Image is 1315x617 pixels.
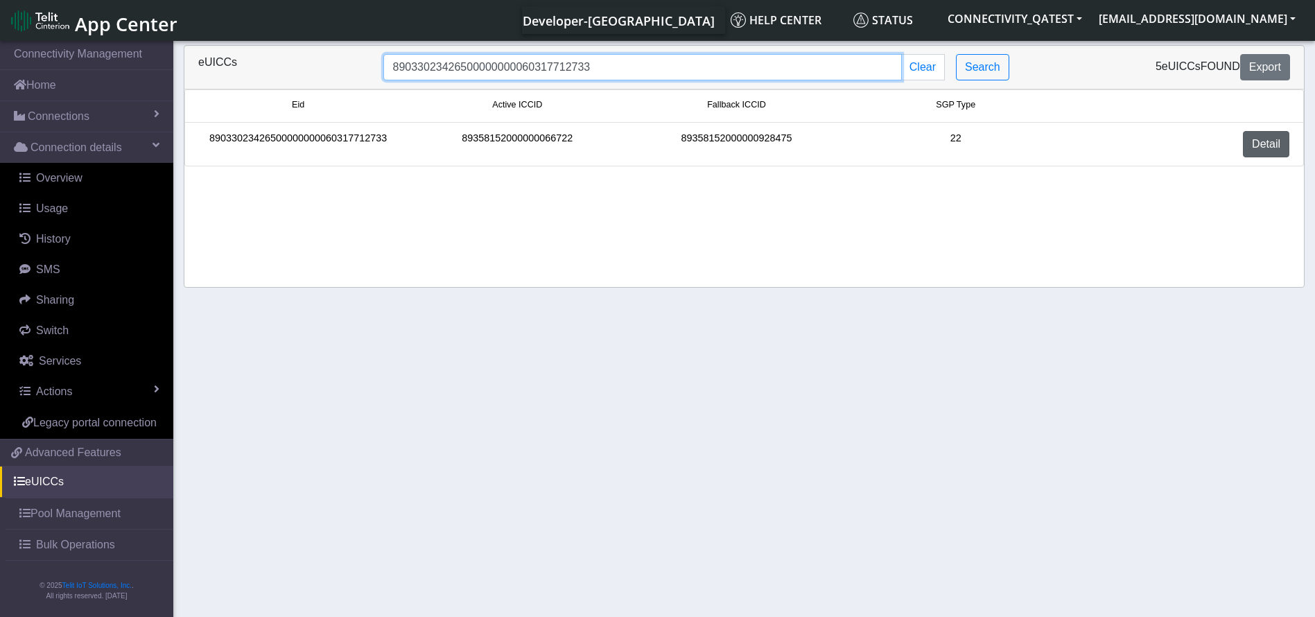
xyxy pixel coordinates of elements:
[1243,131,1289,157] a: Detail
[6,530,173,560] a: Bulk Operations
[383,54,901,80] input: Search...
[36,324,69,336] span: Switch
[189,131,408,157] div: 89033023426500000000060317712733
[522,6,714,34] a: Your current platform instance
[731,12,821,28] span: Help center
[1090,6,1304,31] button: [EMAIL_ADDRESS][DOMAIN_NAME]
[1240,54,1290,80] button: Export
[6,498,173,529] a: Pool Management
[36,263,60,275] span: SMS
[62,582,132,589] a: Telit IoT Solutions, Inc.
[33,417,157,428] span: Legacy portal connection
[36,172,82,184] span: Overview
[188,54,373,80] div: eUICCs
[1201,60,1240,72] span: found
[36,294,74,306] span: Sharing
[31,139,122,156] span: Connection details
[627,131,846,157] div: 89358152000000928475
[936,98,975,112] span: SGP Type
[901,54,945,80] button: Clear
[731,12,746,28] img: knowledge.svg
[1249,61,1281,73] span: Export
[956,54,1009,80] button: Search
[11,10,69,32] img: logo-telit-cinterion-gw-new.png
[6,346,173,376] a: Services
[36,202,68,214] span: Usage
[6,224,173,254] a: History
[39,355,81,367] span: Services
[36,385,72,397] span: Actions
[6,254,173,285] a: SMS
[6,285,173,315] a: Sharing
[36,233,71,245] span: History
[1162,60,1201,72] span: eUICCs
[6,193,173,224] a: Usage
[848,6,939,34] a: Status
[75,11,177,37] span: App Center
[408,131,627,157] div: 89358152000000066722
[25,444,121,461] span: Advanced Features
[6,315,173,346] a: Switch
[492,98,542,112] span: Active ICCID
[725,6,848,34] a: Help center
[707,98,766,112] span: Fallback ICCID
[853,12,869,28] img: status.svg
[28,108,89,125] span: Connections
[6,163,173,193] a: Overview
[846,131,1065,157] div: 22
[1156,60,1162,72] span: 5
[36,537,115,553] span: Bulk Operations
[292,98,304,112] span: Eid
[939,6,1090,31] button: CONNECTIVITY_QATEST
[6,376,173,407] a: Actions
[853,12,913,28] span: Status
[11,6,175,35] a: App Center
[523,12,715,29] span: Developer-[GEOGRAPHIC_DATA]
